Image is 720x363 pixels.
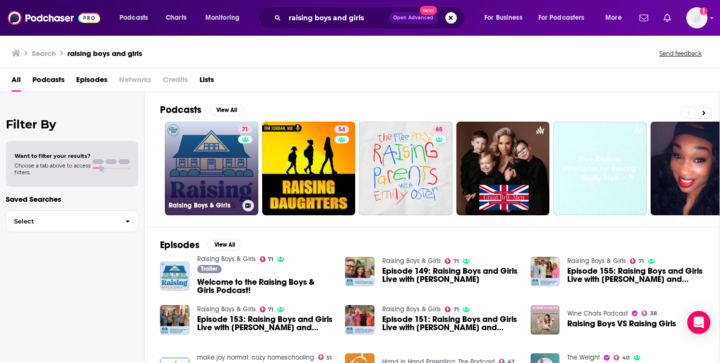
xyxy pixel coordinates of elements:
div: Open Intercom Messenger [687,311,710,334]
button: open menu [478,10,534,26]
a: Raising Boys & Girls [197,305,256,313]
a: Charts [160,10,192,26]
span: Lists [200,72,214,92]
a: 54 [334,126,349,133]
a: 71 [630,258,644,264]
span: 65 [436,125,442,135]
span: 54 [338,125,345,135]
h2: Filter By [6,117,138,131]
input: Search podcasts, credits, & more... [285,10,389,26]
img: Welcome to the Raising Boys & Girls Podcast! [160,262,189,291]
span: Logged in as WE_Broadcast [686,7,707,28]
h3: Raising Boys & Girls [169,201,239,209]
button: open menu [199,10,252,26]
a: Show notifications dropdown [660,10,675,26]
a: The Weight [567,353,600,362]
a: Welcome to the Raising Boys & Girls Podcast! [197,278,334,294]
a: 65 [432,126,446,133]
a: 71Raising Boys & Girls [165,122,258,215]
button: Open AdvancedNew [389,12,438,24]
span: 71 [268,257,273,262]
span: 71 [242,125,248,135]
span: Credits [163,72,188,92]
a: Show notifications dropdown [636,10,652,26]
span: 38 [650,311,657,316]
a: Podcasts [32,72,65,92]
img: Episode 153: Raising Boys and Girls Live with Jay and Katherine Wolf [160,305,189,335]
button: View All [207,239,242,251]
button: Show profile menu [686,7,707,28]
img: User Profile [686,7,707,28]
a: Raising Boys VS Raising Girls [567,320,676,328]
span: Episode 151: Raising Boys and Girls Live with [PERSON_NAME] and [PERSON_NAME] [382,315,519,332]
a: Raising Boys & Girls [567,257,626,265]
span: 40 [622,356,629,360]
img: Podchaser - Follow, Share and Rate Podcasts [8,9,100,27]
span: Monitoring [205,11,240,25]
a: Episode 149: Raising Boys and Girls Live with Annie F Downs [382,267,519,283]
a: 71 [445,258,459,264]
img: Raising Boys VS Raising Girls [531,305,560,335]
a: Raising Boys & Girls [382,257,441,265]
h2: Podcasts [160,104,201,116]
a: Episode 151: Raising Boys and Girls Live with Sophie Hudson and Melanie Shankle [382,315,519,332]
span: Select [6,218,118,224]
span: More [605,11,622,25]
span: For Business [484,11,522,25]
a: Episode 153: Raising Boys and Girls Live with Jay and Katherine Wolf [197,315,334,332]
button: Send feedback [656,49,705,57]
h3: Search [32,49,56,58]
span: 71 [639,259,644,264]
img: Episode 149: Raising Boys and Girls Live with Annie F Downs [345,257,374,286]
span: Episode 153: Raising Boys and Girls Live with [PERSON_NAME] and [PERSON_NAME] [197,315,334,332]
span: Networks [119,72,151,92]
span: 71 [453,259,459,264]
svg: Add a profile image [700,7,707,15]
a: Raising Boys & Girls [197,255,256,263]
span: New [420,6,437,15]
span: 51 [326,356,332,360]
a: PodcastsView All [160,104,244,116]
button: open menu [113,10,160,26]
button: Select [6,210,138,232]
a: 71 [260,307,274,312]
span: Podcasts [120,11,148,25]
p: Saved Searches [6,195,138,204]
a: 54 [262,122,356,215]
button: open menu [532,10,599,26]
a: Raising Boys & Girls [382,305,441,313]
img: Episode 151: Raising Boys and Girls Live with Sophie Hudson and Melanie Shankle [345,305,374,335]
span: For Podcasters [538,11,585,25]
h3: raising boys and girls [67,49,142,58]
a: 40 [613,355,629,361]
span: Want to filter your results? [14,153,91,159]
a: 71 [445,307,459,312]
div: Search podcasts, credits, & more... [267,7,474,29]
span: 71 [268,307,273,312]
a: All [12,72,21,92]
a: Episode 155: Raising Boys and Girls Live with Annie and Dave Barnes [567,267,704,283]
a: 71 [260,256,274,262]
a: Episodes [76,72,107,92]
button: View All [209,104,244,116]
span: Open Advanced [393,15,433,20]
span: Trailer [201,266,217,272]
a: EpisodesView All [160,239,242,251]
h2: Episodes [160,239,200,251]
a: Wine Chats Podcast [567,309,628,318]
a: 71 [238,126,252,133]
a: 38 [641,310,657,316]
span: 71 [453,307,459,312]
img: Episode 155: Raising Boys and Girls Live with Annie and Dave Barnes [531,257,560,286]
span: Episode 155: Raising Boys and Girls Live with [PERSON_NAME] and [PERSON_NAME] [567,267,704,283]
